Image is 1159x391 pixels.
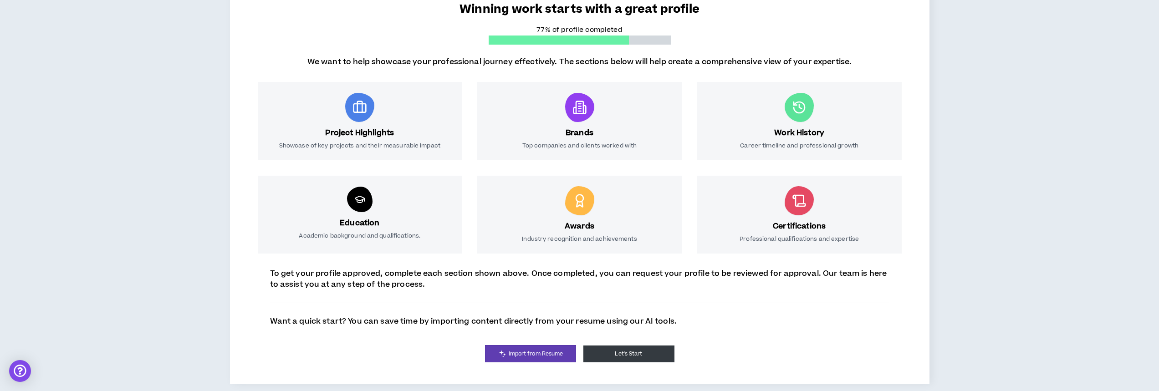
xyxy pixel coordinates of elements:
p: Showcase of key projects and their measurable impact [279,142,440,149]
p: Career timeline and professional growth [740,142,858,149]
h3: Certifications [773,221,826,232]
h3: Brands [566,127,593,138]
p: We want to help showcase your professional journey effectively. The sections below will help crea... [307,56,852,67]
p: To get your profile approved, complete each section shown above. Once completed, you can request ... [270,268,889,290]
p: Academic background and qualifications. [299,232,420,243]
a: Import from Resume [485,345,576,362]
h3: Awards [565,221,594,232]
p: Industry recognition and achievements [522,235,637,243]
p: Professional qualifications and expertise [740,235,859,243]
p: Top companies and clients worked with [522,142,637,149]
p: Winning work starts with a great profile [261,1,899,18]
button: Let's Start [583,345,674,362]
p: 77% of profile completed [489,25,671,35]
h3: Education [340,218,379,229]
h3: Project Highlights [325,127,394,138]
div: Open Intercom Messenger [9,360,31,382]
h3: Work History [774,127,824,138]
p: Want a quick start? You can save time by importing content directly from your resume using our AI... [270,316,677,327]
span: Import from Resume [509,350,563,358]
